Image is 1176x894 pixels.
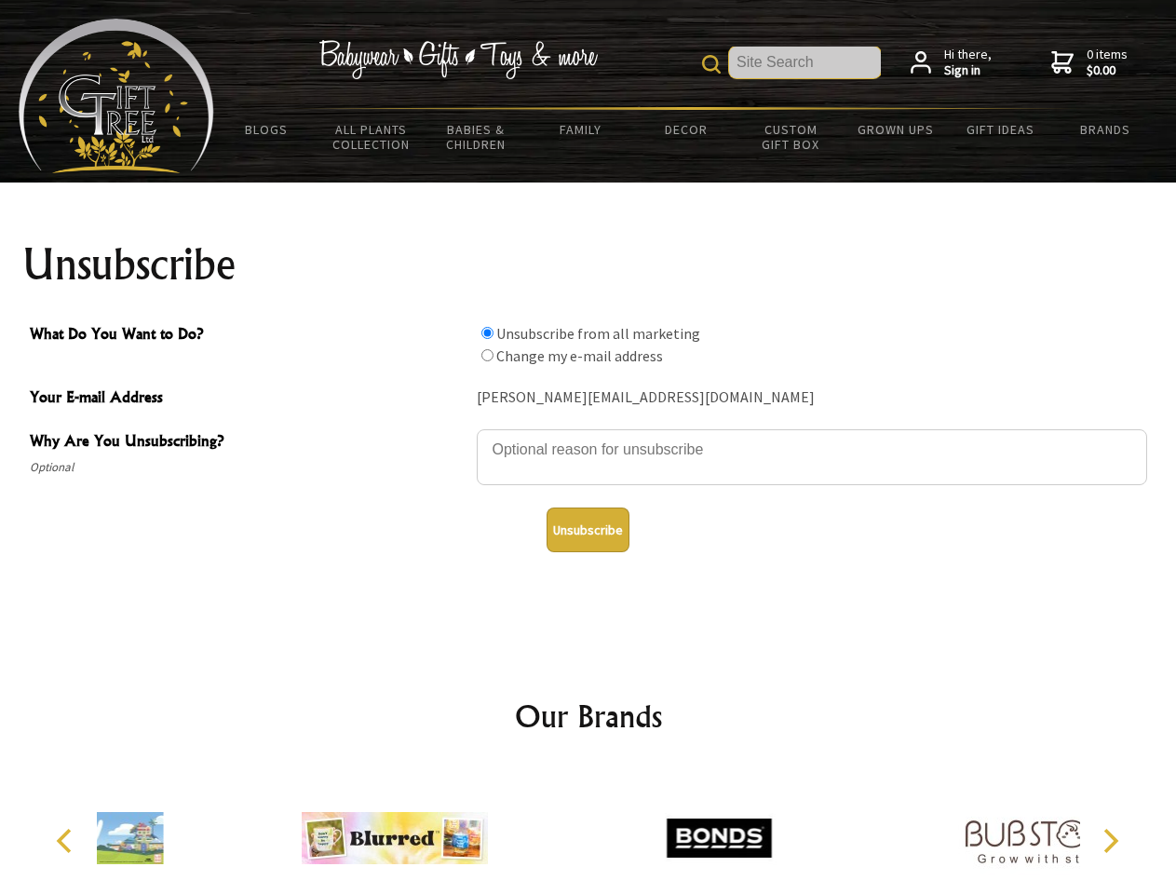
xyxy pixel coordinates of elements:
[529,110,634,149] a: Family
[547,508,629,552] button: Unsubscribe
[633,110,738,149] a: Decor
[1051,47,1128,79] a: 0 items$0.00
[1087,46,1128,79] span: 0 items
[1053,110,1158,149] a: Brands
[911,47,992,79] a: Hi there,Sign in
[481,327,493,339] input: What Do You Want to Do?
[948,110,1053,149] a: Gift Ideas
[477,429,1147,485] textarea: Why Are You Unsubscribing?
[424,110,529,164] a: Babies & Children
[19,19,214,173] img: Babyware - Gifts - Toys and more...
[729,47,881,78] input: Site Search
[481,349,493,361] input: What Do You Want to Do?
[944,62,992,79] strong: Sign in
[702,55,721,74] img: product search
[30,429,467,456] span: Why Are You Unsubscribing?
[944,47,992,79] span: Hi there,
[477,384,1147,413] div: [PERSON_NAME][EMAIL_ADDRESS][DOMAIN_NAME]
[319,110,425,164] a: All Plants Collection
[496,324,700,343] label: Unsubscribe from all marketing
[37,694,1140,738] h2: Our Brands
[1089,820,1130,861] button: Next
[496,346,663,365] label: Change my e-mail address
[843,110,948,149] a: Grown Ups
[214,110,319,149] a: BLOGS
[30,386,467,413] span: Your E-mail Address
[30,456,467,479] span: Optional
[47,820,88,861] button: Previous
[1087,62,1128,79] strong: $0.00
[22,242,1155,287] h1: Unsubscribe
[30,322,467,349] span: What Do You Want to Do?
[738,110,844,164] a: Custom Gift Box
[318,40,598,79] img: Babywear - Gifts - Toys & more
